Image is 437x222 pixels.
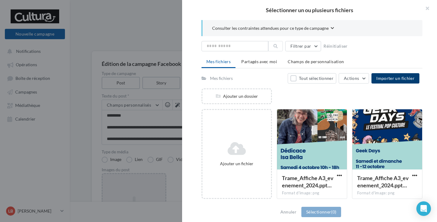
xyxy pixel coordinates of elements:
[206,59,231,64] span: Mes fichiers
[212,25,334,32] button: Consulter les contraintes attendues pour ce type de campagne
[357,190,417,196] div: Format d'image: png
[278,208,299,216] button: Annuler
[376,76,415,81] span: Importer un fichier
[288,59,344,64] span: Champs de personnalisation
[288,73,336,84] button: Tout sélectionner
[301,207,341,217] button: Sélectionner(0)
[202,93,271,99] div: Ajouter un dossier
[321,43,350,50] button: Réinitialiser
[192,7,427,13] h2: Sélectionner un ou plusieurs fichiers
[282,190,342,196] div: Format d'image: png
[339,73,369,84] button: Actions
[416,201,431,216] div: Open Intercom Messenger
[212,25,329,31] span: Consulter les contraintes attendues pour ce type de campagne
[371,73,419,84] button: Importer un fichier
[344,76,359,81] span: Actions
[210,75,233,81] div: Mes fichiers
[357,175,409,189] span: Trame_Affiche A3_evenement_2024.pptx (32)
[285,41,321,51] button: Filtrer par
[205,161,269,167] div: Ajouter un fichier
[282,175,334,189] span: Trame_Affiche A3_evenement_2024.pptx (34)
[331,209,336,214] span: (0)
[241,59,277,64] span: Partagés avec moi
